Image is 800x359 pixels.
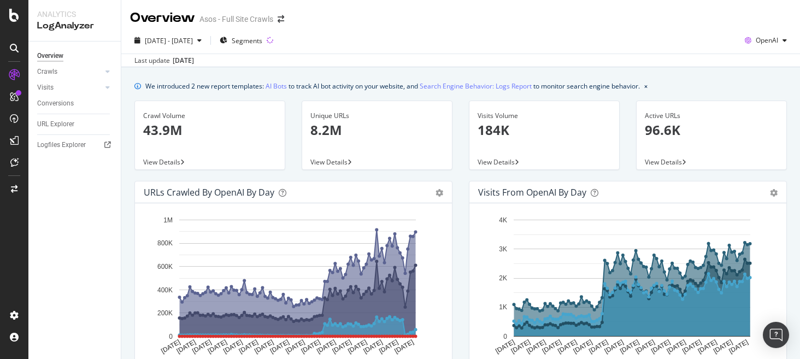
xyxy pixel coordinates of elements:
a: Search Engine Behavior: Logs Report [420,80,532,92]
div: URL Explorer [37,119,74,130]
a: Overview [37,50,113,62]
div: Overview [37,50,63,62]
text: [DATE] [572,338,594,355]
div: LogAnalyzer [37,20,112,32]
text: [DATE] [650,338,672,355]
text: [DATE] [681,338,703,355]
text: [DATE] [191,338,213,355]
a: Crawls [37,66,102,78]
text: 0 [503,333,507,340]
text: [DATE] [207,338,228,355]
a: AI Bots [266,80,287,92]
div: gear [770,189,778,197]
text: [DATE] [666,338,687,355]
text: [DATE] [510,338,532,355]
span: Segments [232,36,262,45]
p: 43.9M [143,121,277,139]
text: [DATE] [525,338,547,355]
text: 400K [157,286,173,294]
div: Crawls [37,66,57,78]
text: [DATE] [494,338,516,355]
text: 2K [499,274,507,282]
text: [DATE] [284,338,306,355]
div: Conversions [37,98,74,109]
div: Last update [134,56,194,66]
span: OpenAI [756,36,778,45]
span: View Details [645,157,682,167]
text: [DATE] [269,338,291,355]
div: We introduced 2 new report templates: to track AI bot activity on your website, and to monitor se... [145,80,640,92]
div: Logfiles Explorer [37,139,86,151]
div: [DATE] [173,56,194,66]
text: [DATE] [728,338,750,355]
text: [DATE] [300,338,322,355]
p: 184K [478,121,611,139]
button: Segments [215,32,267,49]
text: [DATE] [222,338,244,355]
div: Unique URLs [310,111,444,121]
a: URL Explorer [37,119,113,130]
text: 200K [157,309,173,317]
text: [DATE] [238,338,260,355]
a: Visits [37,82,102,93]
text: [DATE] [712,338,734,355]
text: 3K [499,245,507,253]
div: gear [436,189,443,197]
div: Analytics [37,9,112,20]
text: [DATE] [587,338,609,355]
text: 0 [169,333,173,340]
text: 600K [157,263,173,270]
text: 4K [499,216,507,224]
text: [DATE] [603,338,625,355]
div: Visits Volume [478,111,611,121]
a: Logfiles Explorer [37,139,113,151]
button: close banner [642,78,650,94]
span: View Details [143,157,180,167]
text: 800K [157,240,173,248]
span: View Details [310,157,348,167]
div: Visits [37,82,54,93]
text: [DATE] [253,338,275,355]
a: Conversions [37,98,113,109]
span: [DATE] - [DATE] [145,36,193,45]
text: [DATE] [634,338,656,355]
div: info banner [134,80,787,92]
button: [DATE] - [DATE] [130,32,206,49]
div: URLs Crawled by OpenAI by day [144,187,274,198]
text: [DATE] [315,338,337,355]
p: 8.2M [310,121,444,139]
div: arrow-right-arrow-left [278,15,284,23]
text: 1M [163,216,173,224]
div: Asos - Full Site Crawls [199,14,273,25]
div: Open Intercom Messenger [763,322,789,348]
text: [DATE] [378,338,399,355]
text: [DATE] [619,338,640,355]
text: [DATE] [393,338,415,355]
span: View Details [478,157,515,167]
text: [DATE] [541,338,563,355]
text: [DATE] [697,338,719,355]
text: [DATE] [556,338,578,355]
div: Active URLs [645,111,778,121]
text: [DATE] [362,338,384,355]
text: [DATE] [346,338,368,355]
text: [DATE] [160,338,181,355]
div: Crawl Volume [143,111,277,121]
div: Visits from OpenAI by day [478,187,586,198]
text: 1K [499,304,507,311]
button: OpenAI [740,32,791,49]
p: 96.6K [645,121,778,139]
text: [DATE] [175,338,197,355]
div: Overview [130,9,195,27]
text: [DATE] [331,338,353,355]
